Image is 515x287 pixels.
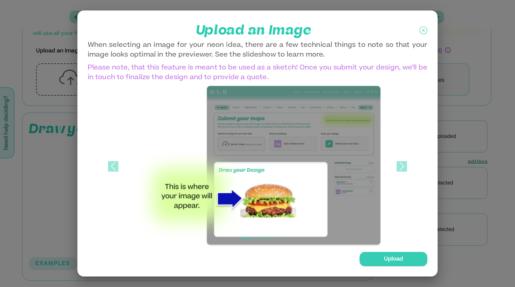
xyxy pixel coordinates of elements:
[88,21,420,40] p: Upload an Image
[253,235,262,242] button: Slide 2
[360,252,428,266] div: Upload
[264,235,274,242] button: Slide 3
[483,256,515,287] iframe: Chat Widget
[88,63,428,82] p: Please note, that this feature is meant to be used as a sketch! Once you submit your design, we’l...
[133,86,382,247] img: img1
[88,40,428,60] p: When selecting an image for your neon idea, there are a few technical things to note so that your...
[241,235,251,242] button: Slide 1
